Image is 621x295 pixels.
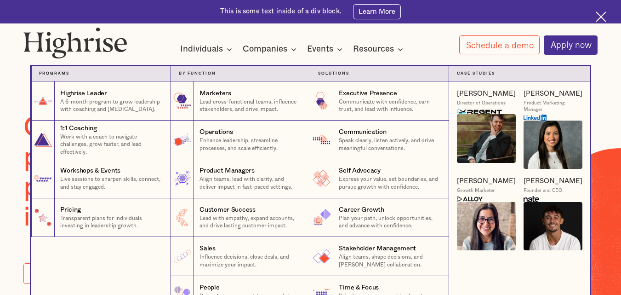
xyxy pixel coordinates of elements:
div: Companies [243,44,287,55]
div: Individuals [180,44,223,55]
p: Work with a coach to navigate challenges, grow faster, and lead effectively. [60,133,163,156]
p: Speak clearly, listen actively, and drive meaningful conversations. [339,137,441,152]
p: Align teams, shape decisions, and [PERSON_NAME] collaboration. [339,253,441,268]
a: Learn More [353,4,401,19]
div: People [199,283,219,292]
a: OperationsEnhance leadership, streamline processes, and scale efficiently. [171,121,310,159]
div: Resources [353,44,394,55]
img: Highrise logo [23,27,127,58]
div: Self Advocacy [339,166,380,175]
a: Schedule a demo [459,35,540,54]
p: Align teams, lead with clarity, and deliver impact in fast-paced settings. [199,175,302,191]
a: Product ManagersAlign teams, lead with clarity, and deliver impact in fast-paced settings. [171,159,310,198]
div: Individuals [180,44,235,55]
div: Companies [243,44,299,55]
p: Lead cross-functional teams, influence stakeholders, and drive impact. [199,98,302,113]
div: Operations [199,127,233,137]
a: MarketersLead cross-functional teams, influence stakeholders, and drive impact. [171,81,310,120]
p: Live sessions to sharpen skills, connect, and stay engaged. [60,175,163,191]
div: Director of Operations [457,100,506,106]
a: [PERSON_NAME] [457,89,516,98]
h1: Online leadership development program for growth-minded professionals in fast-paced industries [23,113,443,232]
div: Founder and CEO [524,188,562,194]
p: Enhance leadership, streamline processes, and scale efficiently. [199,137,302,152]
strong: Solutions [318,71,349,75]
p: Lead with empathy, expand accounts, and drive lasting customer impact. [199,214,302,230]
strong: Programs [39,71,69,75]
a: Executive PresenceCommunicate with confidence, earn trust, and lead with influence. [310,81,449,120]
a: CommunicationSpeak clearly, listen actively, and drive meaningful conversations. [310,121,449,159]
a: [PERSON_NAME] [524,89,582,98]
div: Growth Marketer [457,188,495,194]
p: Express your value, set boundaries, and pursue growth with confidence. [339,175,441,191]
div: Highrise Leader [60,89,107,98]
a: Get started [23,263,87,284]
p: Plan your path, unlock opportunities, and advance with confidence. [339,214,441,230]
div: 1:1 Coaching [60,124,97,133]
div: Workshops & Events [60,166,120,175]
strong: Case Studies [457,71,495,75]
div: Marketers [199,89,231,98]
a: [PERSON_NAME] [457,177,516,186]
strong: by function [179,71,216,75]
p: Transparent plans for individuals investing in leadership growth. [60,214,163,230]
a: Workshops & EventsLive sessions to sharpen skills, connect, and stay engaged. [31,159,171,198]
div: Customer Success [199,205,255,214]
a: [PERSON_NAME] [524,177,582,186]
div: Stakeholder Management [339,244,416,253]
div: Events [307,44,345,55]
div: Time & Focus [339,283,379,292]
img: Cross icon [596,12,606,22]
a: Customer SuccessLead with empathy, expand accounts, and drive lasting customer impact. [171,198,310,237]
div: Product Marketing Manager [524,100,582,113]
a: PricingTransparent plans for individuals investing in leadership growth. [31,198,171,237]
p: Communicate with confidence, earn trust, and lead with influence. [339,98,441,113]
a: Self AdvocacyExpress your value, set boundaries, and pursue growth with confidence. [310,159,449,198]
p: A 6-month program to grow leadership with coaching and [MEDICAL_DATA]. [60,98,163,113]
a: Highrise LeaderA 6-month program to grow leadership with coaching and [MEDICAL_DATA]. [31,81,171,120]
a: Apply now [544,35,598,55]
div: Career Growth [339,205,384,214]
p: Influence decisions, close deals, and maximize your impact. [199,253,302,268]
a: Stakeholder ManagementAlign teams, shape decisions, and [PERSON_NAME] collaboration. [310,237,449,276]
div: Events [307,44,333,55]
div: Resources [353,44,406,55]
a: SalesInfluence decisions, close deals, and maximize your impact. [171,237,310,276]
div: Communication [339,127,386,137]
div: Product Managers [199,166,254,175]
div: This is some text inside of a div block. [220,7,342,16]
div: Sales [199,244,216,253]
a: 1:1 CoachingWork with a coach to navigate challenges, grow faster, and lead effectively. [31,121,171,159]
a: Career GrowthPlan your path, unlock opportunities, and advance with confidence. [310,198,449,237]
div: Executive Presence [339,89,397,98]
div: Pricing [60,205,81,214]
